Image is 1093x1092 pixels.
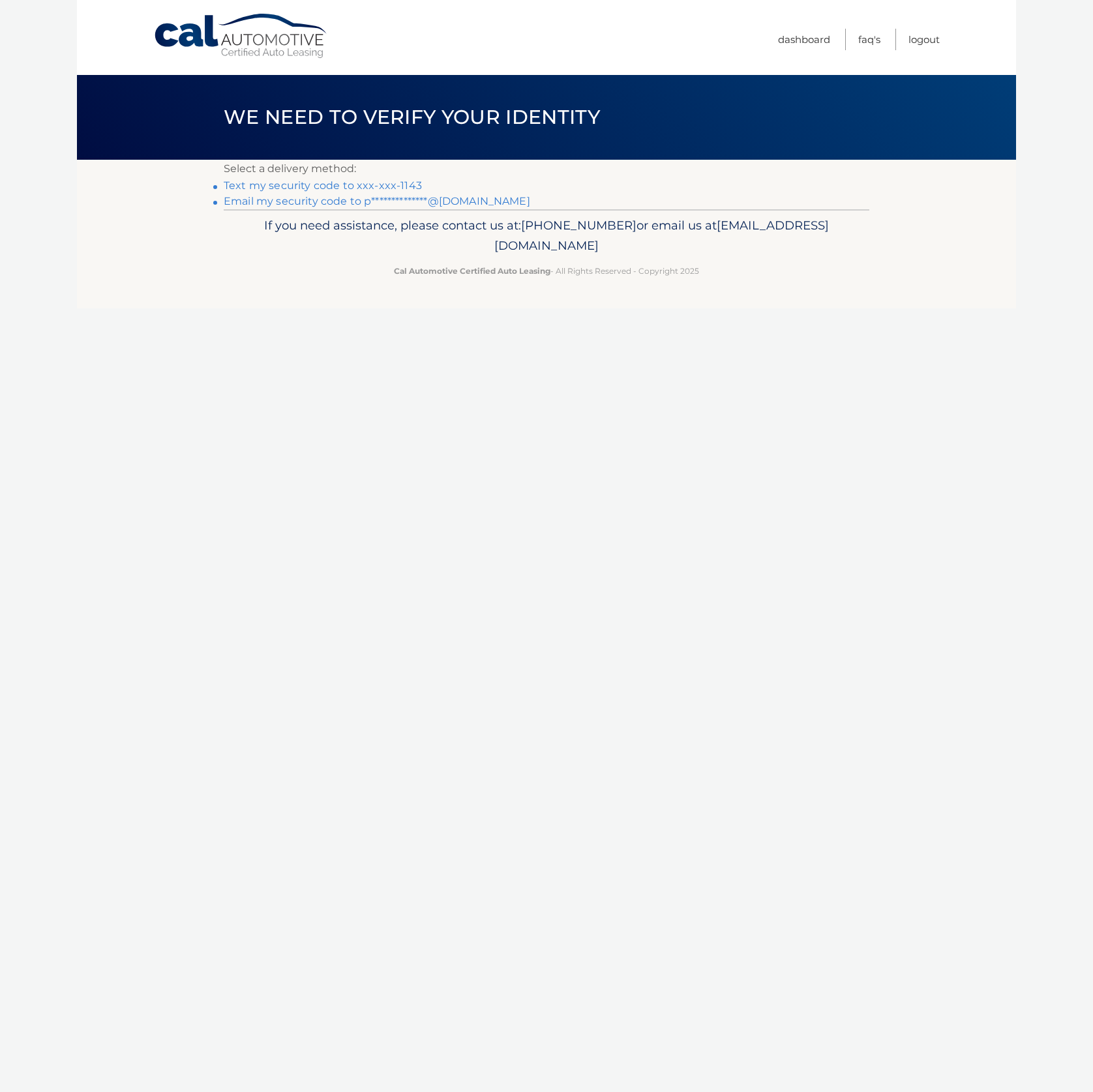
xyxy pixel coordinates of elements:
[224,105,600,129] span: We need to verify your identity
[232,264,861,278] p: - All Rights Reserved - Copyright 2025
[224,179,422,192] a: Text my security code to xxx-xxx-1143
[521,218,636,233] span: [PHONE_NUMBER]
[778,29,830,50] a: Dashboard
[153,13,329,59] a: Cal Automotive
[224,160,869,178] p: Select a delivery method:
[232,215,861,257] p: If you need assistance, please contact us at: or email us at
[394,266,550,276] strong: Cal Automotive Certified Auto Leasing
[858,29,880,50] a: FAQ's
[908,29,940,50] a: Logout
